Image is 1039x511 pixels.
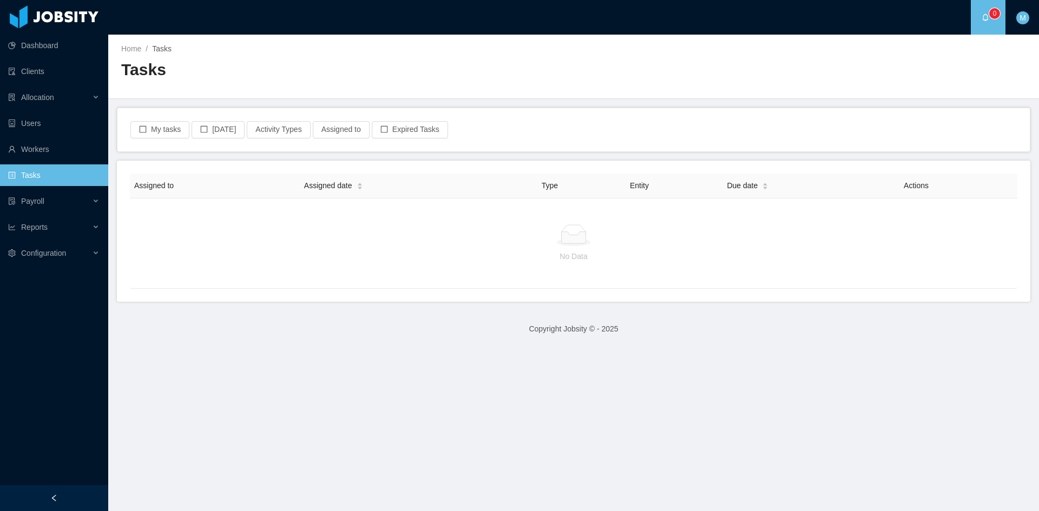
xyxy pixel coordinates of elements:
i: icon: caret-up [762,181,768,184]
div: Sort [357,181,363,189]
span: Due date [727,180,758,191]
footer: Copyright Jobsity © - 2025 [108,310,1039,348]
sup: 0 [989,8,1000,19]
button: Assigned to [313,121,370,138]
i: icon: bell [982,14,989,21]
button: Activity Types [247,121,310,138]
i: icon: setting [8,249,16,257]
button: icon: borderExpired Tasks [372,121,448,138]
a: Home [121,44,141,53]
span: Reports [21,223,48,231]
a: icon: robotUsers [8,112,100,134]
span: Payroll [21,197,44,205]
a: icon: pie-chartDashboard [8,35,100,56]
span: Configuration [21,249,66,257]
span: M [1020,11,1026,24]
span: Entity [630,181,649,190]
span: Type [542,181,558,190]
button: icon: border[DATE] [192,121,245,138]
a: icon: profileTasks [8,164,100,186]
i: icon: caret-down [762,185,768,189]
span: Actions [904,181,929,190]
i: icon: caret-down [357,185,363,189]
a: icon: userWorkers [8,138,100,160]
i: icon: line-chart [8,223,16,231]
span: / [146,44,148,53]
span: Allocation [21,93,54,102]
span: Assigned date [304,180,352,191]
i: icon: solution [8,94,16,101]
i: icon: file-protect [8,197,16,205]
p: No Data [139,250,1009,262]
button: icon: borderMy tasks [130,121,189,138]
span: Assigned to [134,181,174,190]
a: icon: auditClients [8,61,100,82]
div: Sort [762,181,768,189]
span: Tasks [152,44,172,53]
h2: Tasks [121,59,574,81]
i: icon: caret-up [357,181,363,184]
